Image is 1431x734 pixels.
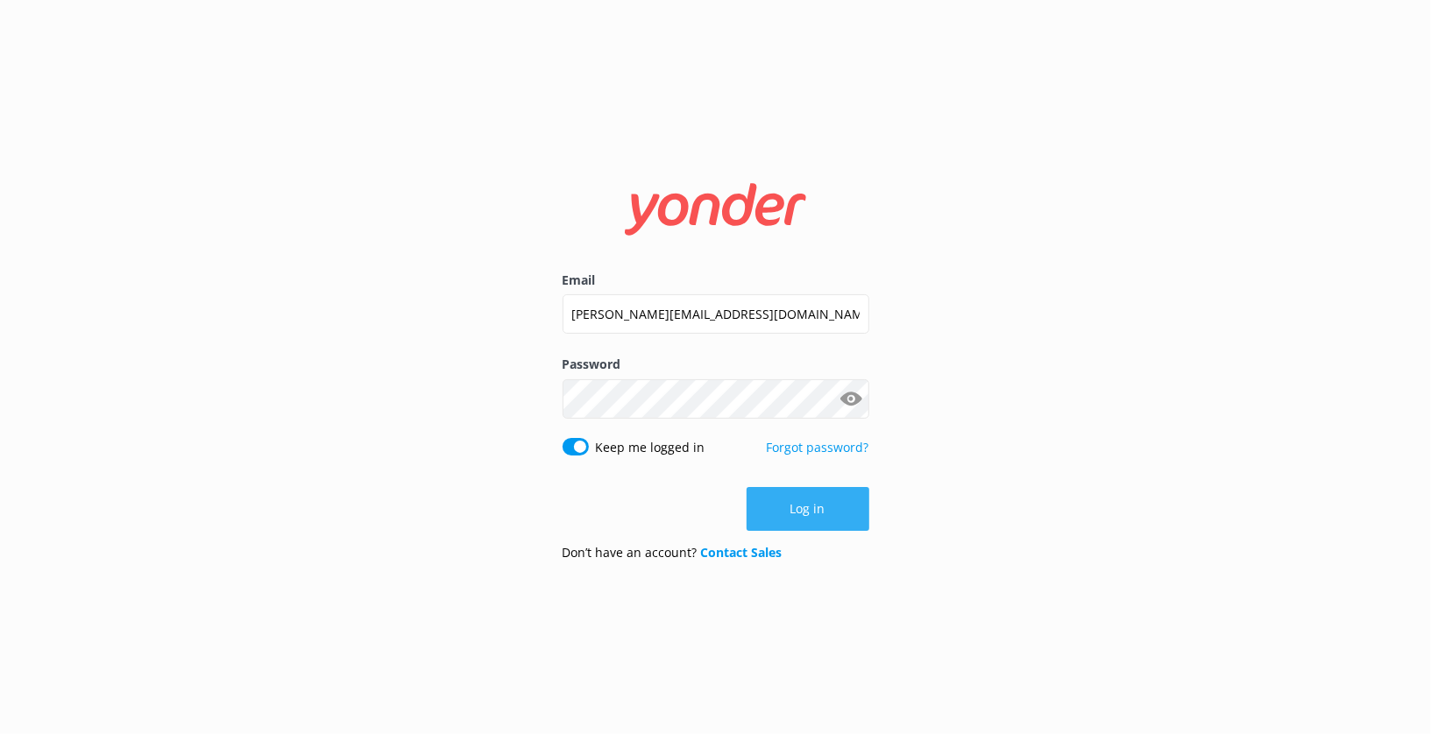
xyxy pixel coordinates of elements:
[563,355,869,374] label: Password
[834,381,869,416] button: Show password
[563,294,869,334] input: user@emailaddress.com
[701,544,783,561] a: Contact Sales
[767,439,869,455] a: Forgot password?
[596,438,705,457] label: Keep me logged in
[747,487,869,531] button: Log in
[563,543,783,562] p: Don’t have an account?
[563,271,869,290] label: Email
